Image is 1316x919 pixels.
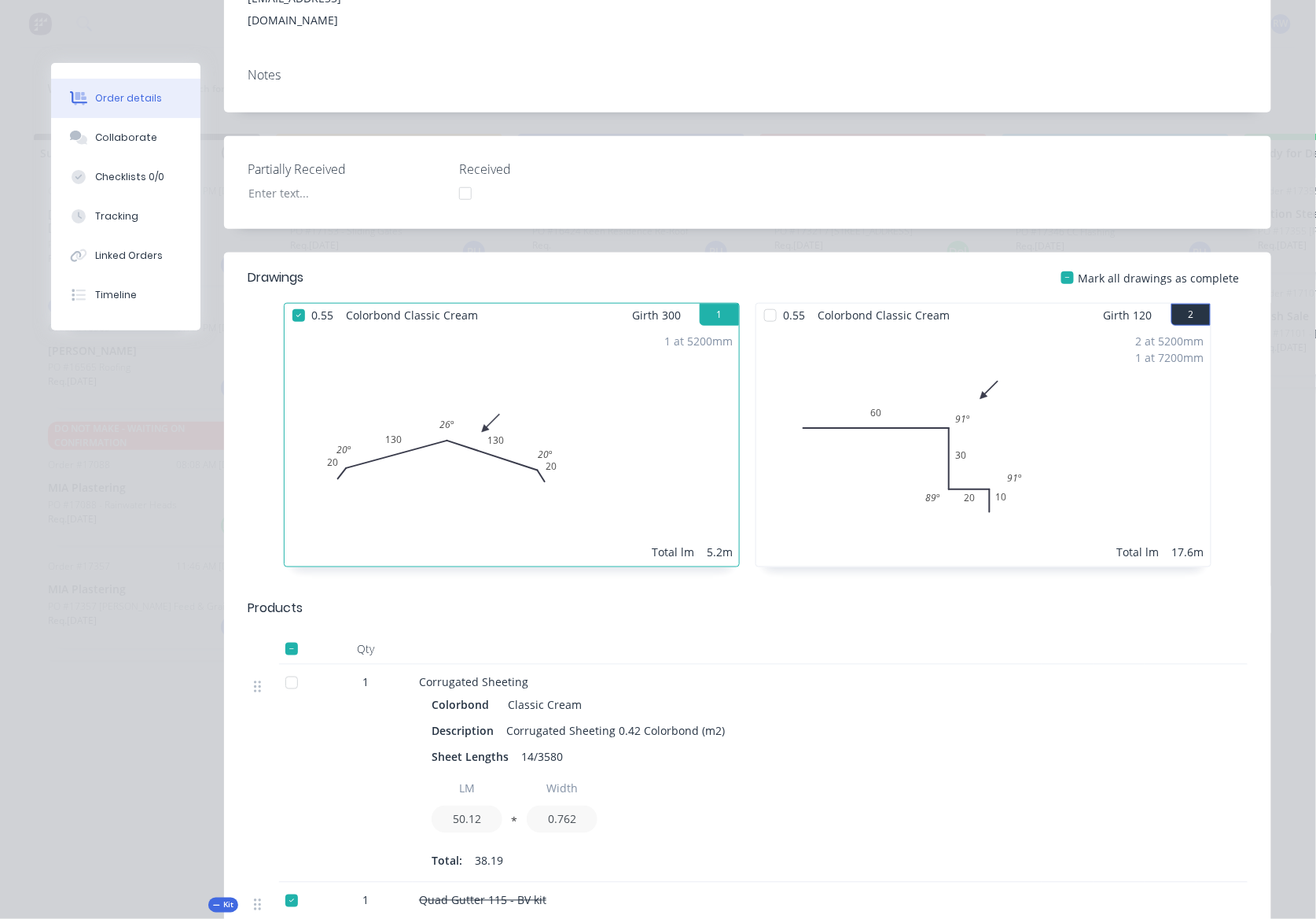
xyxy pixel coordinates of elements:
div: Classic Cream [502,694,582,717]
div: Notes [248,68,1248,83]
div: 17.6m [1172,544,1204,560]
span: 0.55 [305,304,340,327]
span: 1 [362,674,369,691]
div: Total lm [652,544,694,560]
button: 2 [1171,304,1211,326]
div: Total lm [1117,544,1160,560]
span: Mark all drawings as complete [1079,270,1240,286]
div: Qty [318,633,413,665]
div: Kit [208,898,238,913]
label: Partially Received [248,160,444,179]
span: 38.19 [475,853,503,869]
label: Received [459,160,656,179]
span: Quad Gutter 115 - BV kit [419,893,546,908]
button: Checklists 0/0 [51,157,200,197]
div: 5.2m [707,544,733,560]
div: 2 at 5200mm [1136,333,1204,349]
div: 06030201091º89º91º2 at 5200mm1 at 7200mmTotal lm17.6m [756,327,1211,567]
button: Timeline [51,275,200,315]
span: 0.55 [777,304,811,327]
input: Label [432,775,502,803]
div: Drawings [248,268,303,287]
div: 1 at 7200mm [1136,349,1204,366]
input: Value [432,806,502,833]
span: Corrugated Sheeting [419,675,528,690]
button: Order details [51,79,200,118]
span: Kit [213,899,233,911]
div: Colorbond [432,694,495,717]
div: Collaborate [95,131,157,145]
span: Girth 300 [632,304,681,327]
div: Description [432,720,500,743]
button: Collaborate [51,118,200,157]
div: Sheet Lengths [432,746,515,769]
div: Linked Orders [95,249,163,263]
div: Tracking [95,209,138,223]
button: Tracking [51,197,200,236]
input: Label [527,775,597,803]
div: Corrugated Sheeting 0.42 Colorbond (m2) [500,720,731,743]
div: Timeline [95,288,137,302]
div: 0201301302020º26º20º1 at 5200mmTotal lm5.2m [285,327,739,567]
span: Girth 120 [1104,304,1152,327]
div: 14/3580 [515,746,569,769]
div: 1 at 5200mm [664,333,733,349]
div: Checklists 0/0 [95,170,164,184]
button: Linked Orders [51,236,200,275]
input: Value [527,806,597,833]
span: 1 [362,892,369,909]
div: Order details [95,91,162,105]
span: Total: [432,853,462,869]
span: Colorbond Classic Cream [340,304,484,327]
span: Colorbond Classic Cream [811,304,956,327]
div: Products [248,599,303,618]
button: 1 [700,304,739,326]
